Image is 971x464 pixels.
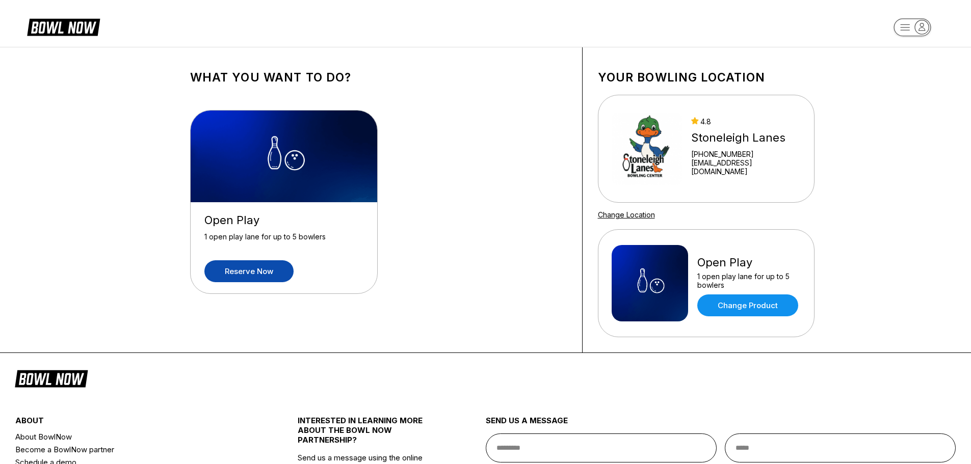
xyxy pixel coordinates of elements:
[204,213,363,227] div: Open Play
[15,430,250,443] a: About BowlNow
[598,70,815,85] h1: Your bowling location
[697,256,801,269] div: Open Play
[298,416,439,453] div: INTERESTED IN LEARNING MORE ABOUT THE BOWL NOW PARTNERSHIP?
[691,117,800,126] div: 4.8
[15,443,250,456] a: Become a BowlNow partner
[598,210,655,219] a: Change Location
[691,150,800,158] div: [PHONE_NUMBER]
[204,232,363,250] div: 1 open play lane for up to 5 bowlers
[190,70,567,85] h1: What you want to do?
[697,272,801,289] div: 1 open play lane for up to 5 bowlers
[612,111,683,187] img: Stoneleigh Lanes
[486,416,956,433] div: send us a message
[612,245,688,321] img: Open Play
[691,158,800,176] a: [EMAIL_ADDRESS][DOMAIN_NAME]
[691,131,800,145] div: Stoneleigh Lanes
[191,111,378,202] img: Open Play
[204,260,294,282] a: Reserve now
[15,416,250,430] div: about
[697,294,798,316] a: Change Product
